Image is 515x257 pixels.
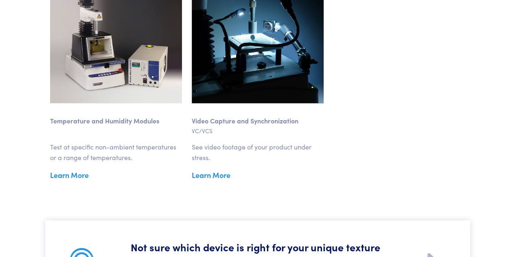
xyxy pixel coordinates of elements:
p: VC/VCS [192,126,324,135]
p: Test at specific non-ambient temperatures or a range of temperatures. [50,142,182,163]
a: Learn More [50,169,182,181]
a: Learn More [192,169,324,181]
p: See video footage of your product under stress. [192,142,324,163]
p: Temperature and Humidity Modules [50,103,182,126]
p: Video Capture and Synchronization [192,103,324,126]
